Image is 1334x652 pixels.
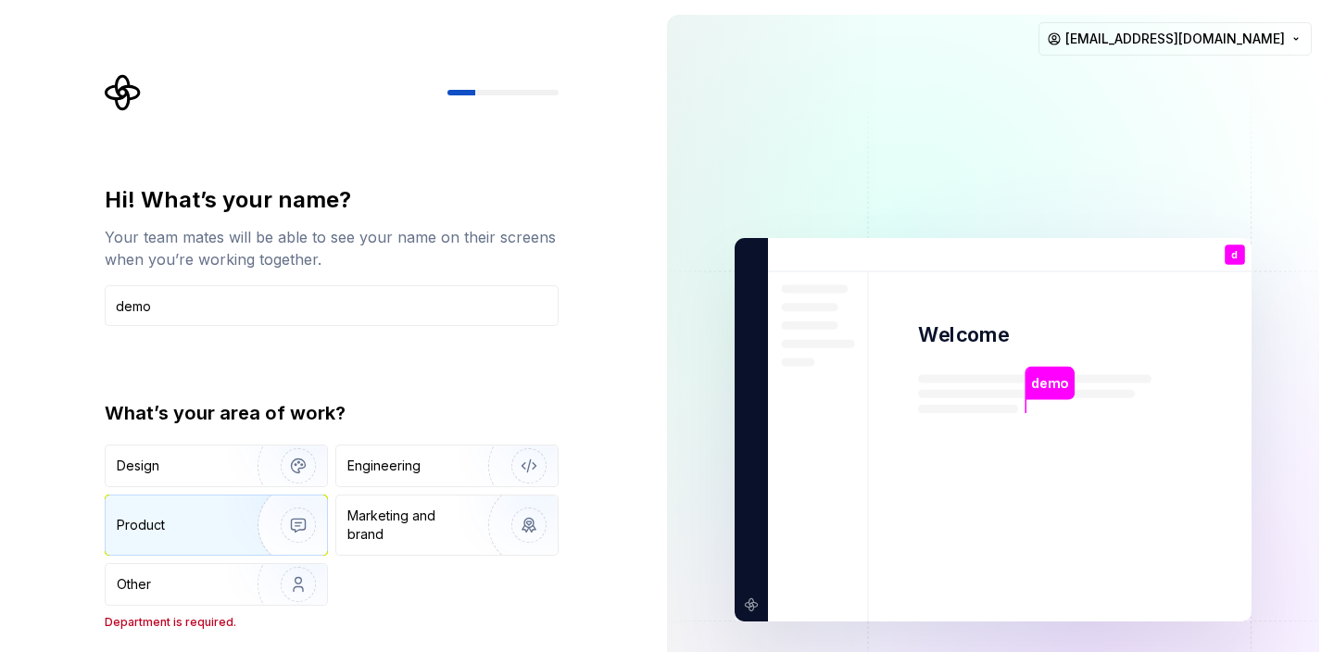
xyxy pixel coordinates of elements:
[1231,250,1238,260] p: d
[347,457,421,475] div: Engineering
[105,285,559,326] input: Han Solo
[117,457,159,475] div: Design
[1038,22,1312,56] button: [EMAIL_ADDRESS][DOMAIN_NAME]
[117,575,151,594] div: Other
[105,400,559,426] div: What’s your area of work?
[105,615,559,630] p: Department is required.
[105,74,142,111] svg: Supernova Logo
[105,185,559,215] div: Hi! What’s your name?
[105,226,559,270] div: Your team mates will be able to see your name on their screens when you’re working together.
[1031,373,1068,394] p: demo
[1065,30,1285,48] span: [EMAIL_ADDRESS][DOMAIN_NAME]
[117,516,165,534] div: Product
[918,321,1009,348] p: Welcome
[347,507,472,544] div: Marketing and brand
